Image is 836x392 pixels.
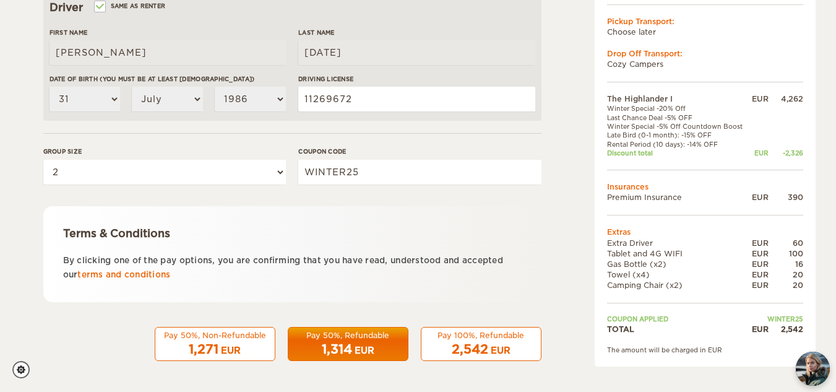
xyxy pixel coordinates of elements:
a: Cookie settings [12,361,38,378]
div: Pay 50%, Non-Refundable [163,330,267,341]
div: EUR [355,344,374,357]
button: Pay 50%, Refundable 1,314 EUR [288,327,408,362]
td: TOTAL [607,324,749,334]
div: 16 [769,259,803,269]
label: First Name [50,28,286,37]
div: EUR [749,324,768,334]
td: Discount total [607,149,749,157]
td: Rental Period (10 days): -14% OFF [607,140,749,149]
button: Pay 50%, Non-Refundable 1,271 EUR [155,327,275,362]
div: Pay 100%, Refundable [429,330,533,341]
td: Cozy Campers [607,59,803,69]
div: EUR [749,238,768,248]
div: EUR [749,94,768,104]
input: e.g. William [50,40,286,65]
span: 2,542 [452,342,488,357]
label: Last Name [298,28,535,37]
td: Extra Driver [607,238,749,248]
div: 20 [769,280,803,290]
a: terms and conditions [77,270,170,279]
div: EUR [749,192,768,203]
td: Extras [607,227,803,237]
p: By clicking one of the pay options, you are confirming that you have read, understood and accepte... [63,253,522,282]
td: Winter Special -20% Off [607,104,749,113]
div: -2,326 [769,149,803,157]
label: Date of birth (You must be at least [DEMOGRAPHIC_DATA]) [50,74,286,84]
div: 2,542 [769,324,803,334]
div: EUR [749,269,768,280]
div: Drop Off Transport: [607,48,803,59]
span: 1,314 [322,342,352,357]
div: Pay 50%, Refundable [296,330,400,341]
label: Group size [43,147,286,156]
div: EUR [749,280,768,290]
td: WINTER25 [749,315,803,323]
td: Last Chance Deal -5% OFF [607,113,749,122]
label: Driving License [298,74,535,84]
div: EUR [491,344,511,357]
div: Terms & Conditions [63,226,522,241]
td: Towel (x4) [607,269,749,280]
div: EUR [749,259,768,269]
td: The Highlander I [607,94,749,104]
td: Coupon applied [607,315,749,323]
input: e.g. Smith [298,40,535,65]
div: 100 [769,248,803,259]
div: EUR [749,149,768,157]
button: chat-button [796,352,830,386]
td: Gas Bottle (x2) [607,259,749,269]
div: 20 [769,269,803,280]
td: Insurances [607,181,803,192]
div: The amount will be charged in EUR [607,346,803,354]
div: 60 [769,238,803,248]
td: Tablet and 4G WIFI [607,248,749,259]
button: Pay 100%, Refundable 2,542 EUR [421,327,541,362]
div: 390 [769,192,803,203]
td: Premium Insurance [607,192,749,203]
div: EUR [221,344,241,357]
td: Choose later [607,27,803,37]
td: Winter Special -5% Off Countdown Boost [607,122,749,131]
input: e.g. 14789654B [298,87,535,111]
div: Pickup Transport: [607,16,803,27]
span: 1,271 [189,342,218,357]
td: Camping Chair (x2) [607,280,749,290]
label: Coupon code [298,147,541,156]
input: Same as renter [95,4,103,12]
div: 4,262 [769,94,803,104]
div: EUR [749,248,768,259]
td: Late Bird (0-1 month): -15% OFF [607,131,749,139]
img: Freyja at Cozy Campers [796,352,830,386]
